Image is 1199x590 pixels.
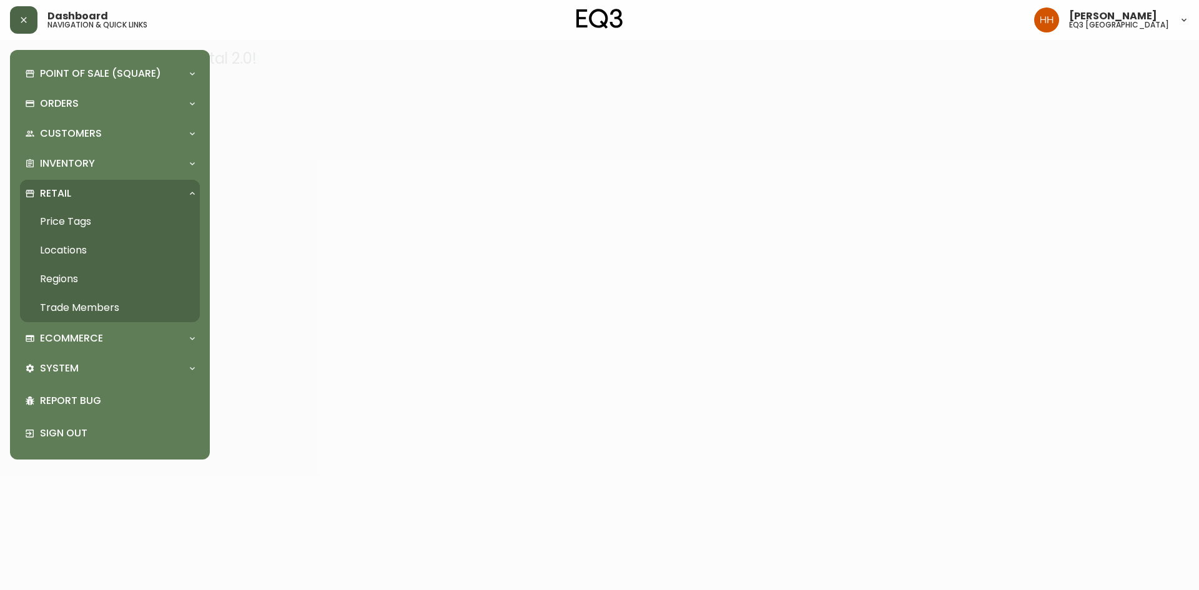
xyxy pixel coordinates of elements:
p: Sign Out [40,426,195,440]
div: System [20,355,200,382]
a: Price Tags [20,207,200,236]
p: Retail [40,187,71,200]
div: Ecommerce [20,325,200,352]
p: Customers [40,127,102,140]
span: Dashboard [47,11,108,21]
h5: navigation & quick links [47,21,147,29]
img: logo [576,9,623,29]
p: Orders [40,97,79,111]
p: System [40,361,79,375]
p: Point of Sale (Square) [40,67,161,81]
div: Report Bug [20,385,200,417]
div: Inventory [20,150,200,177]
h5: eq3 [GEOGRAPHIC_DATA] [1069,21,1169,29]
div: Point of Sale (Square) [20,60,200,87]
p: Report Bug [40,394,195,408]
p: Inventory [40,157,95,170]
a: Trade Members [20,293,200,322]
span: [PERSON_NAME] [1069,11,1157,21]
div: Sign Out [20,417,200,450]
p: Ecommerce [40,332,103,345]
div: Orders [20,90,200,117]
img: 6b766095664b4c6b511bd6e414aa3971 [1034,7,1059,32]
a: Regions [20,265,200,293]
div: Retail [20,180,200,207]
div: Customers [20,120,200,147]
a: Locations [20,236,200,265]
